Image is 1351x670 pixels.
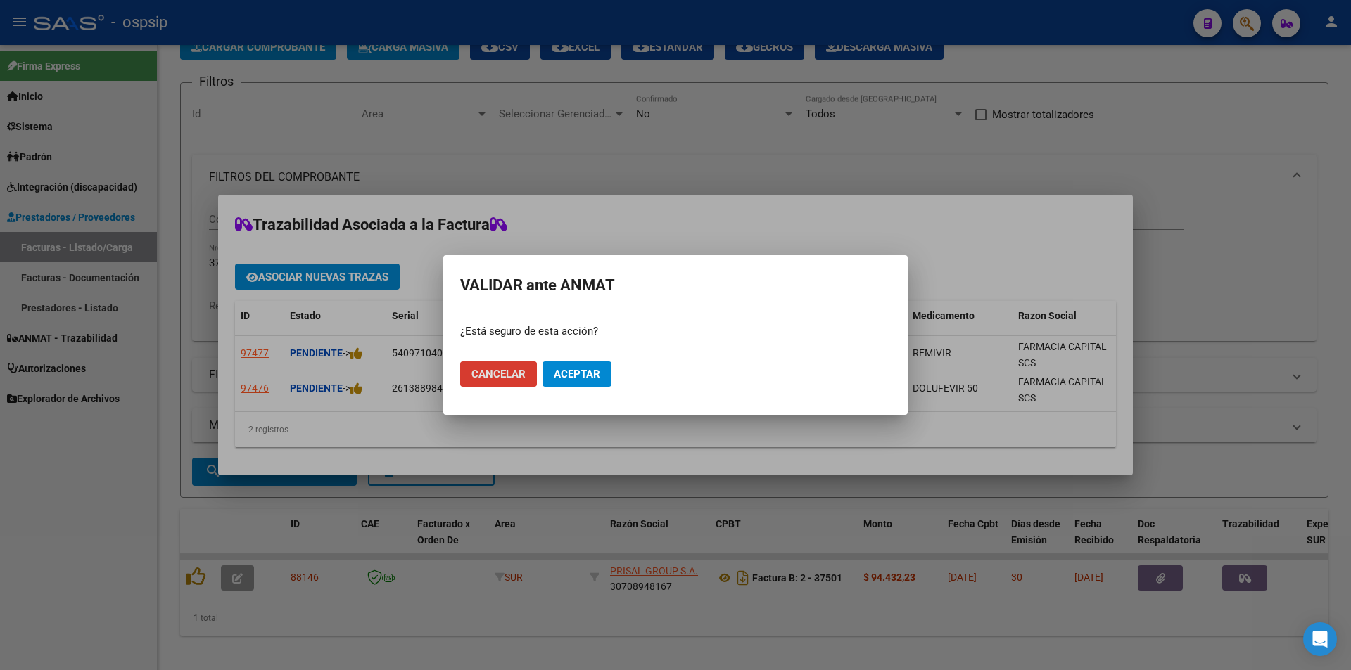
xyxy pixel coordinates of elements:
span: Cancelar [471,368,526,380]
button: Aceptar [543,361,611,387]
h2: VALIDAR ante ANMAT [460,272,891,299]
span: Aceptar [554,368,600,380]
p: ¿Está seguro de esta acción? [460,323,891,340]
button: Cancelar [460,361,537,387]
div: Open Intercom Messenger [1303,622,1337,656]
